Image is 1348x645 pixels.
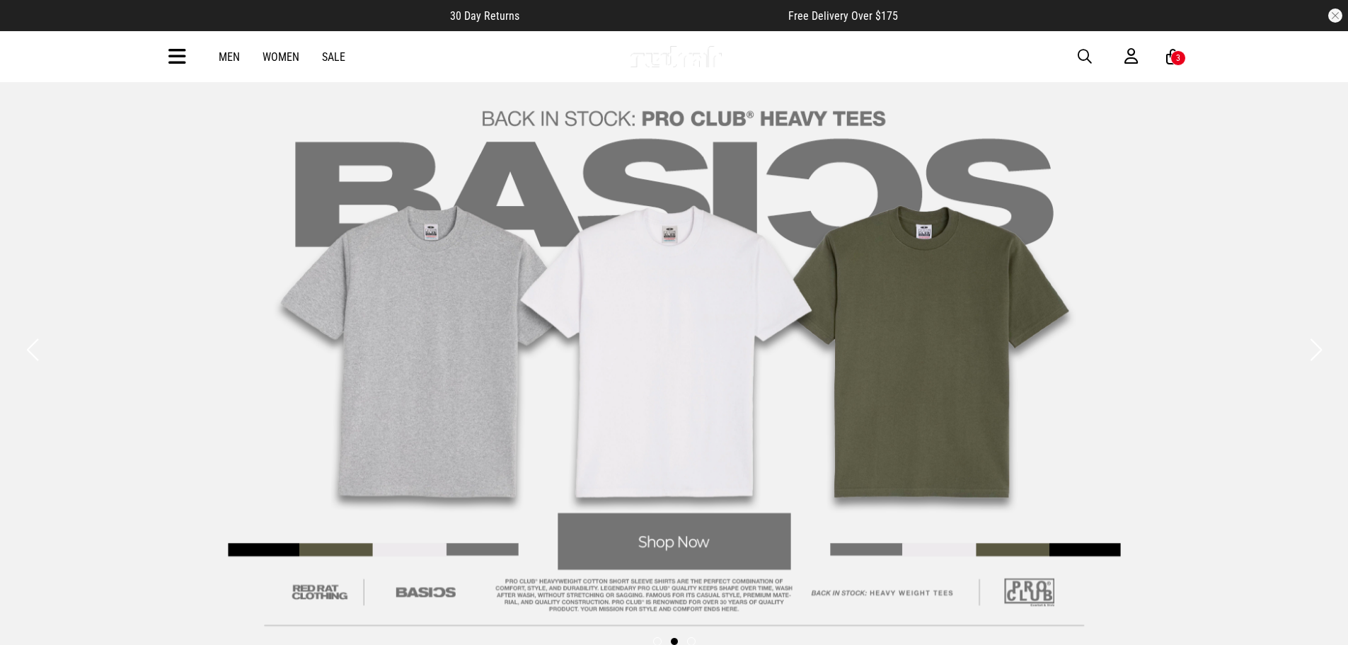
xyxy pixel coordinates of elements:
img: Redrat logo [629,46,722,67]
span: 30 Day Returns [450,9,519,23]
div: 3 [1176,53,1180,63]
iframe: LiveChat chat widget [1289,586,1348,645]
a: Sale [322,50,345,64]
button: Previous slide [23,334,42,365]
iframe: Customer reviews powered by Trustpilot [548,8,760,23]
a: Women [263,50,299,64]
button: Next slide [1306,334,1325,365]
a: 3 [1166,50,1180,64]
span: Free Delivery Over $175 [788,9,898,23]
a: Men [219,50,240,64]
